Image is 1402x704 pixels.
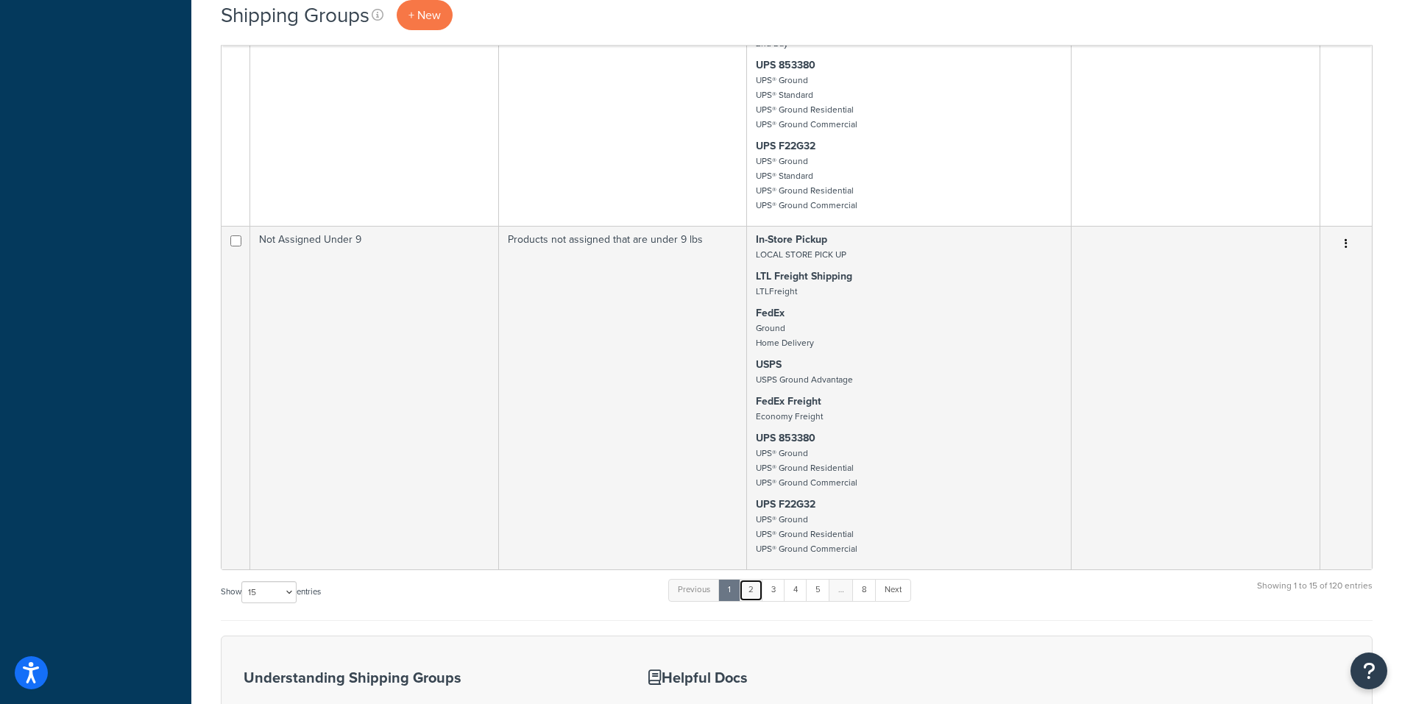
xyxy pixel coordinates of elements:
[241,581,297,603] select: Showentries
[829,579,854,601] a: …
[1257,577,1373,609] div: Showing 1 to 15 of 120 entries
[756,321,814,349] small: Ground Home Delivery
[756,232,827,247] strong: In-Store Pickup
[756,513,857,555] small: UPS® Ground UPS® Ground Residential UPS® Ground Commercial
[718,579,740,601] a: 1
[1350,653,1387,689] button: Open Resource Center
[852,579,877,601] a: 8
[756,269,852,284] strong: LTL Freight Shipping
[756,430,815,446] strong: UPS 853380
[756,154,857,212] small: UPS® Ground UPS® Standard UPS® Ground Residential UPS® Ground Commercial
[756,57,815,73] strong: UPS 853380
[756,394,821,409] strong: FedEx Freight
[756,373,853,386] small: USPS Ground Advantage
[756,305,785,321] strong: FedEx
[221,1,369,29] h1: Shipping Groups
[756,447,857,489] small: UPS® Ground UPS® Ground Residential UPS® Ground Commercial
[244,669,612,686] h3: Understanding Shipping Groups
[756,138,815,154] strong: UPS F22G32
[756,285,797,298] small: LTLFreight
[756,248,846,261] small: LOCAL STORE PICK UP
[756,74,857,131] small: UPS® Ground UPS® Standard UPS® Ground Residential UPS® Ground Commercial
[648,669,904,686] h3: Helpful Docs
[756,410,823,423] small: Economy Freight
[806,579,830,601] a: 5
[250,226,499,569] td: Not Assigned Under 9
[668,579,720,601] a: Previous
[784,579,807,601] a: 4
[499,226,748,569] td: Products not assigned that are under 9 lbs
[408,7,441,24] span: + New
[739,579,763,601] a: 2
[221,581,321,603] label: Show entries
[756,357,782,372] strong: USPS
[756,497,815,512] strong: UPS F22G32
[875,579,911,601] a: Next
[762,579,785,601] a: 3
